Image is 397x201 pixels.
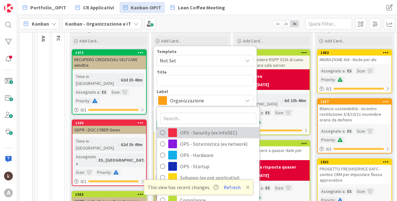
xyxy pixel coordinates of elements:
[72,120,146,134] div: 1340GDPR - DOC CYBER Geias
[365,128,366,135] span: :
[320,128,345,135] div: Assegnato a
[263,184,264,191] span: :
[222,183,243,191] button: Refresh
[256,81,269,88] div: [DATE]
[365,67,366,74] span: :
[180,128,256,137] span: OPS - Security (ex InfoSEC)
[4,189,13,197] div: A
[180,173,256,182] span: Sviluppo (ex prg applicativi)
[346,128,353,135] div: ES
[236,56,310,69] div: GDPR - chiedere RSPP SCIA di Luino per verificare sala server
[160,113,256,124] input: Search...
[161,38,181,44] span: Add Card...
[160,56,238,65] span: Not Set
[111,169,112,176] span: :
[236,141,310,160] div: 189127001 - scrivere a quaser date per audit
[81,178,86,185] span: 0 / 1
[283,184,284,191] span: :
[318,159,391,165] div: 1831
[318,50,391,56] div: 1883
[264,184,272,191] div: ES
[355,128,365,135] div: Size
[72,2,118,13] a: CR Applicativi
[72,50,146,69] div: 1472RECUPERO CREDENZIALI SELFCARE windtre
[273,109,283,116] div: Size
[96,169,111,176] div: Priority
[75,51,146,55] div: 1472
[256,172,269,179] div: [DATE]
[75,192,146,197] div: 1502
[72,120,146,126] div: 1340
[156,140,208,154] div: Time in [GEOGRAPHIC_DATA]
[236,50,310,56] div: 1766
[239,51,310,55] div: 1766
[157,172,259,183] a: Sviluppo (ex prg applicativi)
[282,97,283,104] span: :
[74,97,90,104] div: Priority
[154,173,228,181] div: 0/1
[180,139,256,149] span: OPS - Sistemistica (ex network)
[320,76,335,83] div: Priority
[236,141,310,146] div: 1891
[72,178,146,185] div: 0/1
[120,89,120,96] span: :
[335,136,336,143] span: :
[283,97,308,104] div: 8d 22h 48m
[320,136,335,143] div: Priority
[84,169,85,176] span: :
[318,99,391,124] div: 1877Bilancio sostenibilità - incontro restituzione 3/4/10/11 novembre orario da definire
[283,109,284,116] span: :
[157,161,259,172] a: OPS - Startup
[72,50,146,56] div: 1472
[100,89,108,96] div: ES
[74,138,118,151] div: Time in [GEOGRAPHIC_DATA]
[355,188,365,195] div: Size
[119,76,144,83] div: 62d 3h 48m
[118,141,119,148] span: :
[74,169,84,176] div: Size
[156,164,171,171] div: Priority
[320,67,345,74] div: Assegnato a
[320,188,345,195] div: Assegnato a
[30,4,66,11] span: Portfolio_OPIT
[157,69,167,75] label: Title
[74,153,96,167] div: Assegnato a
[318,85,391,93] div: 0/1
[74,73,118,87] div: Time in [GEOGRAPHIC_DATA]
[170,96,239,105] span: Organizzazione
[321,51,391,55] div: 1883
[248,165,296,169] b: attesa risposta quaser
[236,127,310,135] div: 0/1
[326,86,332,92] span: 0 / 1
[19,2,70,13] a: Portfolio_OPIT
[157,127,259,138] a: OPS - Security (ex InfoSEC)
[236,50,310,69] div: 1766GDPR - chiedere RSPP SCIA di Luino per verificare sala server
[180,162,256,171] span: OPS - Startup
[56,36,62,41] span: FC
[157,138,259,150] a: OPS - Sistemistica (ex network)
[97,157,149,164] div: ES, [GEOGRAPHIC_DATA]
[243,38,263,44] span: Add Card...
[119,141,144,148] div: 62d 3h 49m
[326,146,332,152] span: 0 / 1
[72,106,146,114] div: 0/1
[90,97,91,104] span: :
[325,38,345,44] span: Add Card...
[355,67,365,74] div: Size
[118,76,119,83] span: :
[120,2,165,13] a: Kanban-OPIT
[321,160,391,164] div: 1831
[318,56,391,64] div: MIGRAZIONE AHI - Node per ahi
[99,89,100,96] span: :
[239,141,310,146] div: 1891
[305,18,352,29] input: Quick Filter...
[72,192,146,197] div: 1502
[148,184,218,191] span: This view has recent changes.
[32,20,49,27] span: Kanban
[282,21,290,27] span: 2x
[4,4,13,12] img: Visit kanbanzone.com
[346,67,353,74] div: ES
[83,4,114,11] span: CR Applicativi
[290,21,299,27] span: 3x
[238,94,282,107] div: Time in [GEOGRAPHIC_DATA]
